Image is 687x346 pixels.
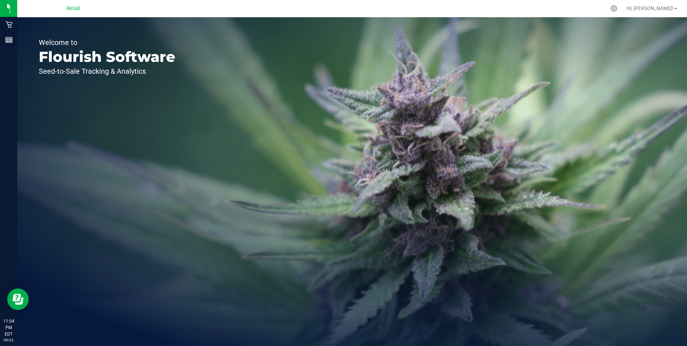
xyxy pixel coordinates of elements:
p: 11:04 PM EDT [3,318,14,337]
span: Hi, [PERSON_NAME]! [627,5,673,11]
p: Seed-to-Sale Tracking & Analytics [39,68,175,75]
inline-svg: Reports [5,36,13,44]
inline-svg: Retail [5,21,13,28]
span: Retail [66,5,80,12]
p: Flourish Software [39,50,175,64]
p: Welcome to [39,39,175,46]
iframe: Resource center [7,288,29,310]
p: 09/22 [3,337,14,343]
div: Manage settings [609,5,618,12]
